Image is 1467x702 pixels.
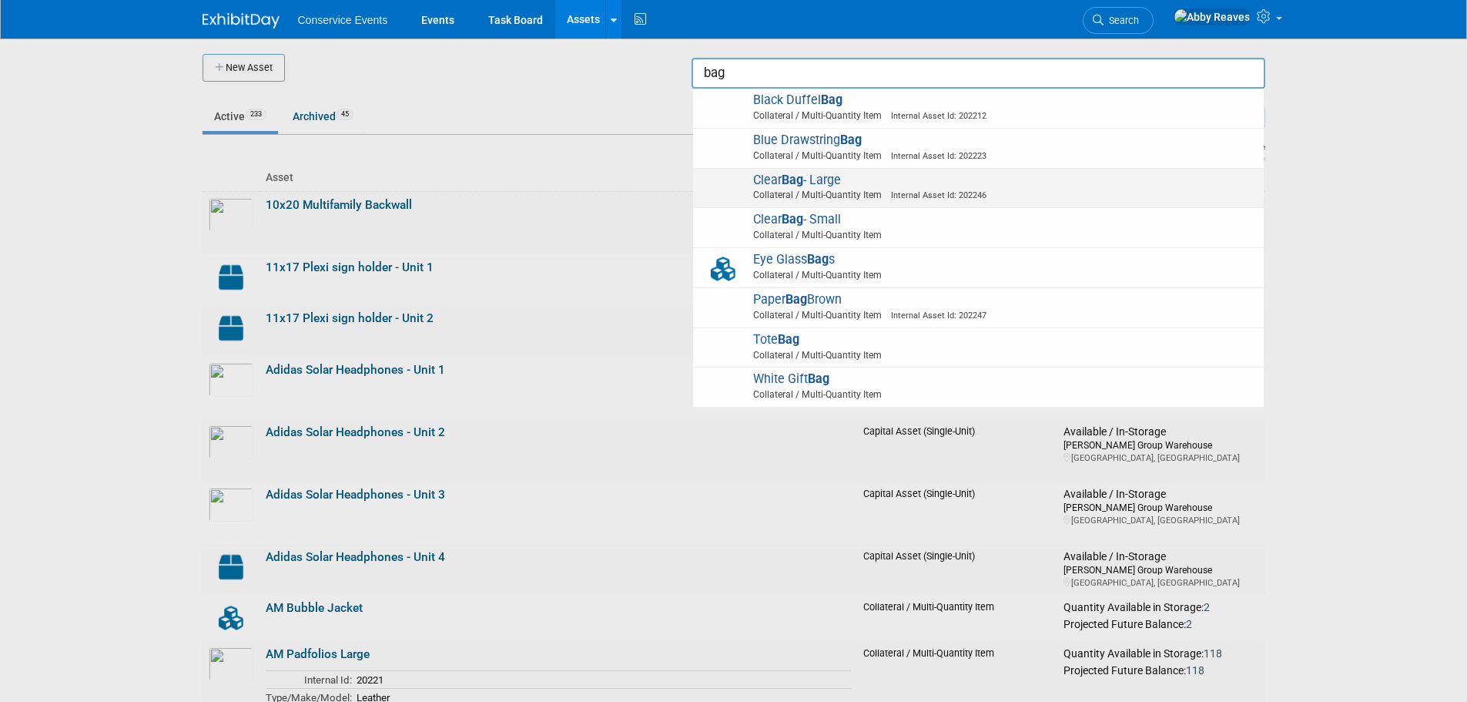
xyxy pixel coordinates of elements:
span: Collateral / Multi-Quantity Item [705,268,1256,282]
span: Search [1104,15,1139,26]
strong: Bag [821,92,842,107]
input: search assets [692,58,1265,89]
span: Black Duffel [701,92,1256,124]
span: Clear - Large [701,173,1256,204]
span: Internal Asset Id: 202223 [882,151,986,161]
strong: Bag [782,173,803,187]
span: Internal Asset Id: 202212 [882,111,986,121]
span: Blue Drawstring [701,133,1256,164]
span: Collateral / Multi-Quantity Item [705,228,1256,242]
span: Conservice Events [298,14,388,26]
span: Collateral / Multi-Quantity Item [705,308,1256,322]
strong: Bag [778,332,799,347]
img: Collateral-Icon-2.png [701,252,745,286]
strong: Bag [782,212,803,227]
a: Search [1083,7,1154,34]
strong: Bag [840,133,862,147]
span: Clear - Small [701,212,1256,244]
strong: Bag [808,371,829,386]
span: Collateral / Multi-Quantity Item [705,188,1256,202]
span: Collateral / Multi-Quantity Item [705,109,1256,123]
span: White Gift [701,371,1256,403]
span: Collateral / Multi-Quantity Item [705,388,1256,401]
span: Paper Brown [701,292,1256,324]
span: Collateral / Multi-Quantity Item [705,149,1256,163]
span: Collateral / Multi-Quantity Item [705,348,1256,362]
img: ExhibitDay [203,13,280,29]
span: Tote [701,332,1256,364]
span: Internal Asset Id: 202246 [882,190,986,200]
strong: Bag [807,252,829,267]
img: Abby Reaves [1174,8,1251,25]
strong: Bag [785,292,807,307]
span: Eye Glass s [701,252,1256,284]
span: Internal Asset Id: 202247 [882,311,986,321]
